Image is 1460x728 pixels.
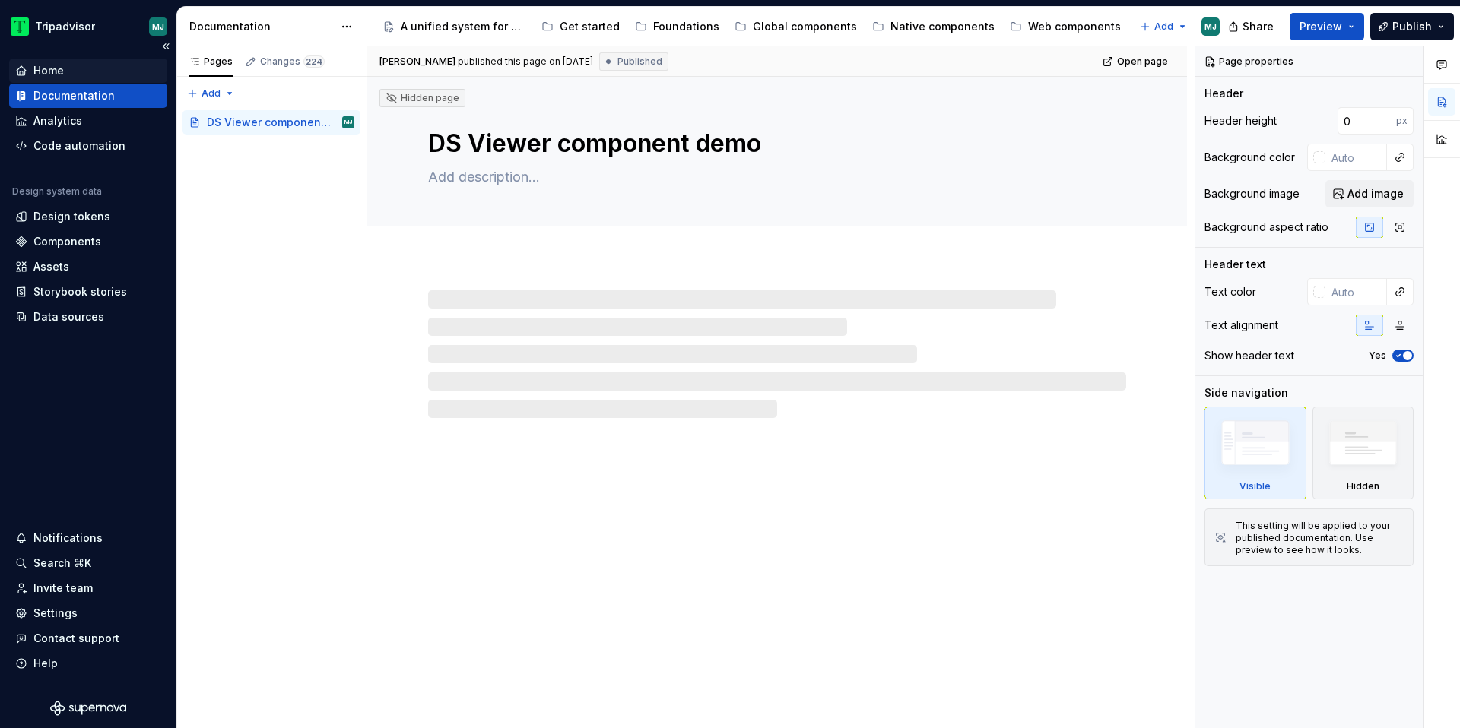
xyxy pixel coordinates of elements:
img: 0ed0e8b8-9446-497d-bad0-376821b19aa5.png [11,17,29,36]
div: Visible [1239,480,1271,492]
button: Publish [1370,13,1454,40]
div: Notifications [33,530,103,546]
span: [PERSON_NAME] [379,55,455,68]
button: Collapse sidebar [155,36,176,57]
p: px [1396,115,1408,127]
div: Text color [1204,284,1256,299]
div: Hidden page [386,92,459,104]
div: MJ [152,21,164,33]
div: published this page on [DATE] [458,55,593,68]
button: TripadvisorMJ [3,10,173,43]
div: Settings [33,606,78,621]
span: Preview [1300,19,1342,34]
div: Header height [1204,113,1277,128]
a: Code automation [9,134,167,158]
button: Add image [1325,180,1414,207]
a: Global components [728,14,863,39]
button: Preview [1290,13,1364,40]
a: Foundations [629,14,725,39]
div: Header [1204,86,1243,101]
div: MJ [344,115,352,130]
div: MJ [1204,21,1217,33]
span: Published [617,55,662,68]
span: Add [1154,21,1173,33]
button: Search ⌘K [9,551,167,575]
label: Yes [1369,350,1386,362]
div: Show header text [1204,348,1294,363]
span: Share [1243,19,1274,34]
a: DS Viewer component demoMJ [182,110,360,135]
div: Hidden [1347,480,1379,492]
textarea: DS Viewer component demo [425,125,1123,162]
span: 224 [303,55,325,68]
div: Design system data [12,185,102,198]
button: Contact support [9,626,167,650]
button: Add [1135,16,1192,37]
div: Storybook stories [33,284,127,299]
div: Background color [1204,150,1295,165]
div: Documentation [189,19,333,34]
div: Web components [1028,19,1121,34]
input: Auto [1325,144,1387,171]
div: Hidden [1312,407,1414,499]
div: A unified system for every journey. [401,19,526,34]
div: Home [33,63,64,78]
a: Resources & tools [1130,14,1274,39]
div: Foundations [653,19,719,34]
a: Documentation [9,84,167,108]
div: Background aspect ratio [1204,220,1328,235]
div: Components [33,234,101,249]
a: Settings [9,601,167,625]
div: Visible [1204,407,1306,499]
a: Assets [9,255,167,279]
div: Design tokens [33,209,110,224]
a: Data sources [9,305,167,329]
div: Native components [890,19,995,34]
div: Page tree [376,11,1132,42]
span: Add [202,87,221,100]
div: Page tree [182,110,360,135]
div: DS Viewer component demo [207,115,332,130]
div: This setting will be applied to your published documentation. Use preview to see how it looks. [1236,520,1404,556]
a: Design tokens [9,204,167,229]
div: Analytics [33,113,82,128]
div: Assets [33,259,69,274]
svg: Supernova Logo [50,701,126,716]
a: A unified system for every journey. [376,14,532,39]
a: Open page [1098,51,1175,72]
div: Contact support [33,631,119,646]
div: Pages [189,55,233,68]
input: Auto [1325,278,1387,305]
a: Components [9,229,167,254]
div: Header text [1204,257,1266,272]
a: Web components [1004,14,1127,39]
div: Global components [753,19,857,34]
div: Data sources [33,309,104,324]
span: Add image [1347,186,1404,201]
a: Get started [535,14,626,39]
span: Publish [1392,19,1432,34]
div: Get started [560,19,620,34]
div: Text alignment [1204,318,1278,333]
input: Auto [1338,107,1396,135]
div: Side navigation [1204,385,1288,400]
div: Search ⌘K [33,555,91,571]
a: Storybook stories [9,280,167,304]
div: Tripadvisor [35,19,95,34]
button: Notifications [9,526,167,550]
div: Invite team [33,581,93,596]
div: Changes [260,55,325,68]
a: Home [9,59,167,83]
div: Documentation [33,88,115,103]
a: Invite team [9,576,167,600]
div: Background image [1204,186,1300,201]
a: Native components [866,14,1001,39]
span: Open page [1117,55,1168,68]
div: Code automation [33,138,125,154]
a: Analytics [9,109,167,133]
button: Add [182,83,240,104]
div: Help [33,656,58,671]
button: Help [9,651,167,676]
button: Share [1220,13,1284,40]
